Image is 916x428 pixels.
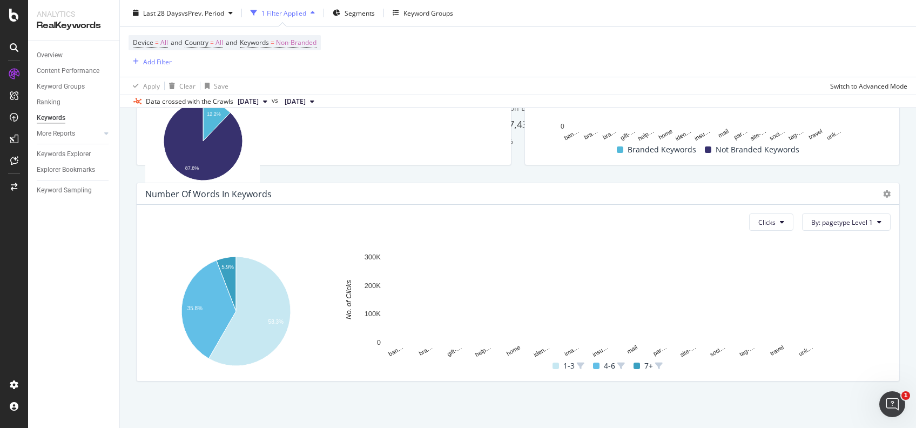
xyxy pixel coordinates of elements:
svg: A chart. [333,251,883,359]
span: = [210,38,214,47]
button: Keyword Groups [388,4,457,22]
div: Analytics [37,9,111,19]
button: By: pagetype Level 1 [802,213,891,231]
div: Save [214,81,228,90]
span: All [160,35,168,50]
span: = [271,38,274,47]
div: Add Filter [143,57,172,66]
button: Clear [165,77,196,95]
a: Overview [37,50,112,61]
text: 200K [365,282,381,290]
span: = [155,38,159,47]
span: Pages with Clicks on Branded Keywords [446,103,590,113]
div: Ranking [37,97,60,108]
a: Keywords [37,112,112,124]
span: and [226,38,237,47]
text: travel [769,344,785,357]
a: More Reports [37,128,101,139]
div: Data crossed with the Crawls [146,97,233,106]
span: 1 [901,391,910,400]
div: Overview [37,50,63,61]
span: Country [185,38,208,47]
div: Number Of Words In Keywords [145,189,272,199]
a: Keywords Explorer [37,149,112,160]
button: Segments [328,4,379,22]
text: mail [626,344,638,355]
text: 5.9% [221,264,234,270]
text: 100K [365,310,381,318]
text: home [657,128,673,141]
svg: A chart. [145,251,326,372]
span: Last 28 Days [143,8,181,17]
span: 7+ [644,359,653,372]
button: Apply [129,77,160,95]
div: Explorer Bookmarks [37,164,95,176]
span: Branded Keywords [628,143,696,156]
iframe: Intercom live chat [879,391,905,417]
svg: A chart. [145,96,260,184]
span: 1-3 [563,359,575,372]
span: 2025 Aug. 25th [285,97,306,106]
text: travel [807,128,823,141]
div: Content Performance [37,65,99,77]
text: 12.2% [207,111,221,116]
button: Add Filter [129,55,172,68]
span: 2025 Sep. 22nd [238,97,259,106]
span: Non-Branded [276,35,316,50]
a: Explorer Bookmarks [37,164,112,176]
span: Segments [345,8,375,17]
div: Apply [143,81,160,90]
span: All [215,35,223,50]
button: Switch to Advanced Mode [826,77,907,95]
div: More Reports [37,128,75,139]
button: Clicks [749,213,793,231]
button: [DATE] [280,95,319,108]
text: 58.3% [268,319,284,325]
span: Keywords [240,38,269,47]
a: Keyword Groups [37,81,112,92]
text: 87.8% [185,165,199,171]
button: Last 28 DaysvsPrev. Period [129,4,237,22]
a: Ranking [37,97,112,108]
span: and [171,38,182,47]
span: By: pagetype Level 1 [811,218,873,227]
text: 0 [561,123,564,130]
text: home [505,344,521,357]
span: 17,438 [503,118,533,131]
span: 4-6 [604,359,615,372]
div: Clear [179,81,196,90]
text: 300K [365,253,381,261]
text: 35.8% [187,305,203,311]
span: vs [272,96,280,105]
button: Save [200,77,228,95]
div: Keyword Sampling [37,185,92,196]
button: [DATE] [233,95,272,108]
span: Device [133,38,153,47]
div: Keyword Groups [403,8,453,17]
a: Keyword Sampling [37,185,112,196]
div: RealKeywords [37,19,111,32]
div: 1 Filter Applied [261,8,306,17]
text: 0 [377,338,381,346]
span: Clicks [758,218,776,227]
span: Not Branded Keywords [716,143,799,156]
div: Keyword Groups [37,81,85,92]
div: Keywords Explorer [37,149,91,160]
a: Content Performance [37,65,112,77]
text: mail [717,128,730,139]
button: 1 Filter Applied [246,4,319,22]
span: vs Prev. Period [181,8,224,17]
div: Keywords [37,112,65,124]
text: No. of Clicks [345,280,353,319]
div: Switch to Advanced Mode [830,81,907,90]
